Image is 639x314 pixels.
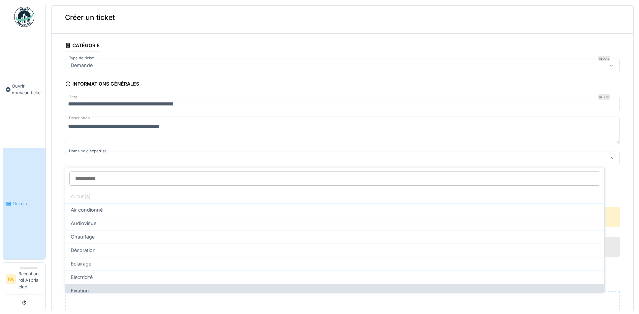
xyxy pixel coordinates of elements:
[68,94,79,100] label: Titre
[71,247,96,254] span: Décoration
[65,190,604,203] div: Aucun(e)
[19,265,43,271] div: Demandeur
[71,233,95,241] span: Chauffage
[598,56,610,61] div: Requis
[71,274,93,281] span: Electricité
[6,265,43,294] a: RA DemandeurReception rdi Aspria club
[12,83,43,96] span: Ouvrir nouveau ticket
[3,148,45,259] a: Tickets
[52,1,633,34] div: Créer un ticket
[68,148,108,154] label: Domaine d'expertise
[598,94,610,100] div: Requis
[68,55,96,61] label: Type de ticket
[71,220,97,227] span: Audiovisuel
[6,274,16,284] li: RA
[68,62,95,69] div: Demande
[68,114,91,122] label: Description
[71,260,91,268] span: Eclairage
[19,265,43,293] li: Reception rdi Aspria club
[71,206,103,214] span: Air condionné
[65,40,100,52] div: Catégorie
[12,200,43,207] span: Tickets
[71,287,89,294] span: Fixation
[3,31,45,148] a: Ouvrir nouveau ticket
[14,7,34,27] img: Badge_color-CXgf-gQk.svg
[65,79,139,90] div: Informations générales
